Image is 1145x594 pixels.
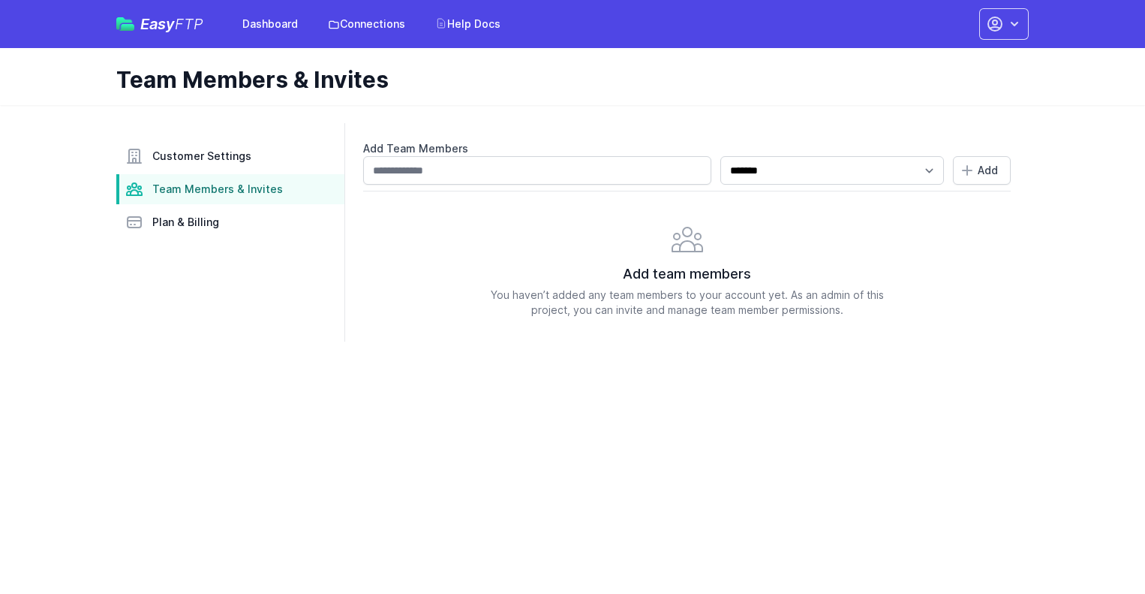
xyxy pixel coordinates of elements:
a: Connections [319,11,414,38]
span: Team Members & Invites [152,182,283,197]
img: easyftp_logo.png [116,17,134,31]
span: Add [978,163,998,178]
a: Customer Settings [116,141,344,171]
span: FTP [175,15,203,33]
label: Add Team Members [363,141,1011,156]
span: Customer Settings [152,149,251,164]
a: Plan & Billing [116,207,344,237]
button: Add [953,156,1011,185]
a: Dashboard [233,11,307,38]
span: Plan & Billing [152,215,219,230]
a: EasyFTP [116,17,203,32]
h2: Add team members [363,264,1011,285]
p: You haven’t added any team members to your account yet. As an admin of this project, you can invi... [363,288,1011,318]
h1: Team Members & Invites [116,66,1017,93]
a: Team Members & Invites [116,174,344,204]
span: Easy [140,17,203,32]
a: Help Docs [426,11,509,38]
